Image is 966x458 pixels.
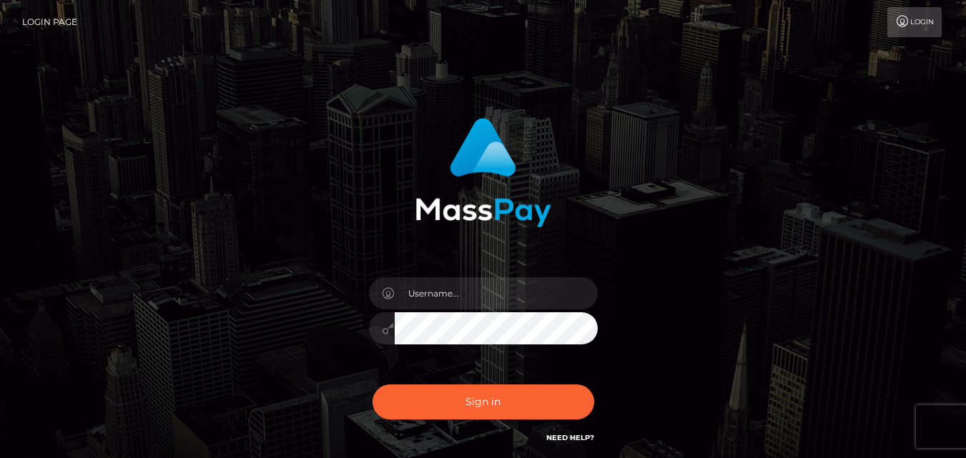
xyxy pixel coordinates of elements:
input: Username... [395,277,598,309]
img: MassPay Login [415,118,551,227]
button: Sign in [373,384,594,419]
a: Login [887,7,942,37]
a: Login Page [22,7,77,37]
a: Need Help? [546,433,594,442]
